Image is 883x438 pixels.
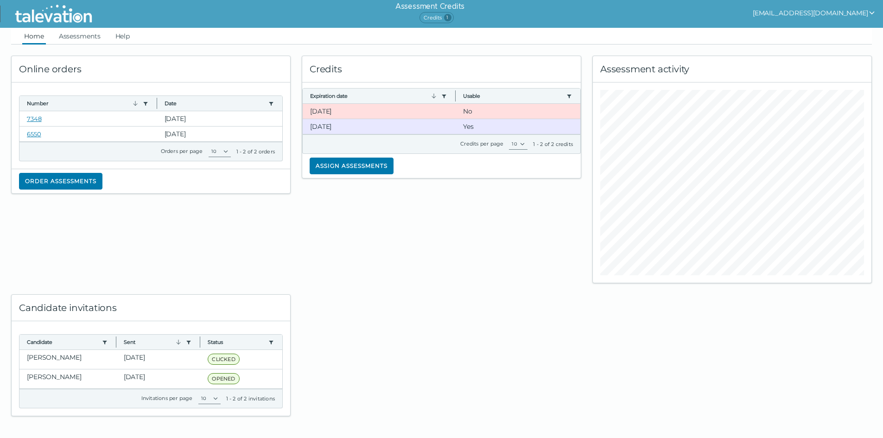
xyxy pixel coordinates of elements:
span: OPENED [208,373,239,384]
a: 7348 [27,115,42,122]
div: Online orders [12,56,290,83]
label: Credits per page [460,140,503,147]
a: Home [22,28,46,44]
div: 1 - 2 of 2 invitations [226,395,275,402]
a: Help [114,28,132,44]
a: Assessments [57,28,102,44]
a: 6550 [27,130,41,138]
clr-dg-cell: [DATE] [157,127,283,141]
clr-dg-cell: [DATE] [303,104,456,119]
div: Credits [302,56,581,83]
button: Candidate [27,338,98,346]
button: Column resize handle [154,93,160,113]
button: Column resize handle [113,332,119,352]
div: 1 - 2 of 2 orders [236,148,275,155]
clr-dg-cell: [PERSON_NAME] [19,369,116,388]
span: CLICKED [208,354,239,365]
img: Talevation_Logo_Transparent_white.png [11,2,96,25]
button: Sent [124,338,183,346]
clr-dg-cell: [DATE] [116,369,201,388]
button: Order assessments [19,173,102,190]
button: Usable [463,92,563,100]
label: Orders per page [161,148,203,154]
button: Status [208,338,265,346]
label: Invitations per page [141,395,193,401]
button: Column resize handle [452,86,458,106]
span: Credits [419,12,453,23]
button: Expiration date [310,92,438,100]
button: Date [165,100,265,107]
h6: Assessment Credits [395,1,464,12]
button: show user actions [753,7,876,19]
clr-dg-cell: [DATE] [116,350,201,369]
button: Number [27,100,139,107]
div: Assessment activity [593,56,871,83]
button: Assign assessments [310,158,394,174]
clr-dg-cell: [DATE] [303,119,456,134]
clr-dg-cell: [DATE] [157,111,283,126]
clr-dg-cell: Yes [456,119,580,134]
clr-dg-cell: No [456,104,580,119]
div: 1 - 2 of 2 credits [533,140,573,148]
button: Column resize handle [197,332,203,352]
span: 1 [444,14,451,21]
clr-dg-cell: [PERSON_NAME] [19,350,116,369]
div: Candidate invitations [12,295,290,321]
